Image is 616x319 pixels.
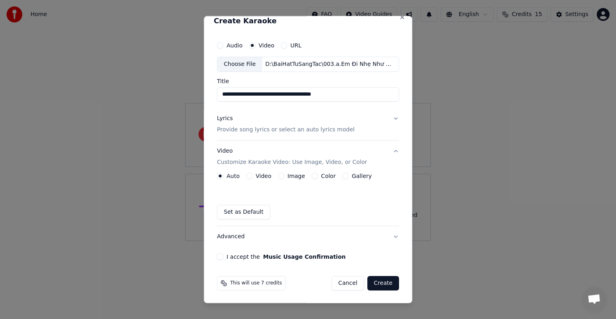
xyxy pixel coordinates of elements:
p: Customize Karaoke Video: Use Image, Video, or Color [217,158,367,166]
button: I accept the [263,254,346,260]
button: Cancel [332,276,364,290]
label: Audio [227,43,243,48]
div: Video [217,147,367,166]
div: Choose File [217,57,262,72]
label: Video [259,43,274,48]
button: VideoCustomize Karaoke Video: Use Image, Video, or Color [217,141,399,173]
label: URL [290,43,302,48]
label: Title [217,78,399,84]
div: VideoCustomize Karaoke Video: Use Image, Video, or Color [217,173,399,226]
p: Provide song lyrics or select an auto lyrics model [217,126,355,134]
h2: Create Karaoke [214,17,402,25]
label: Color [321,173,336,179]
button: Create [367,276,399,290]
label: I accept the [227,254,346,260]
div: D:\BaiHatTuSangTac\003.a.Em Đi Nhẹ Như Mùa Quên _video no lyric.mp4 [262,60,399,68]
label: Gallery [352,173,372,179]
button: Set as Default [217,205,270,219]
label: Video [256,173,272,179]
div: Lyrics [217,115,233,123]
button: LyricsProvide song lyrics or select an auto lyrics model [217,108,399,140]
span: This will use 7 credits [230,280,282,286]
label: Image [288,173,305,179]
button: Advanced [217,226,399,247]
label: Auto [227,173,240,179]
